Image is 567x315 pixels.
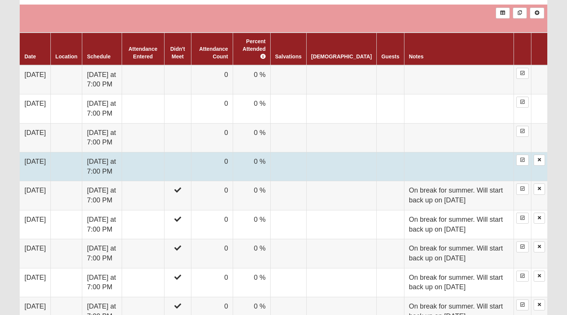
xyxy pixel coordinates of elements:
[516,97,529,108] a: Enter Attendance
[87,53,110,60] a: Schedule
[516,68,529,79] a: Enter Attendance
[20,65,50,94] td: [DATE]
[233,181,270,210] td: 0 %
[82,65,122,94] td: [DATE] at 7:00 PM
[534,271,545,282] a: Delete
[82,210,122,239] td: [DATE] at 7:00 PM
[233,65,270,94] td: 0 %
[306,33,376,65] th: [DEMOGRAPHIC_DATA]
[20,210,50,239] td: [DATE]
[377,33,404,65] th: Guests
[20,268,50,297] td: [DATE]
[191,152,233,181] td: 0
[233,123,270,152] td: 0 %
[513,8,527,19] a: Merge Records into Merge Template
[233,210,270,239] td: 0 %
[20,152,50,181] td: [DATE]
[534,183,545,194] a: Delete
[530,8,544,19] a: Alt+N
[404,210,514,239] td: On break for summer. Will start back up on [DATE]
[516,126,529,137] a: Enter Attendance
[82,181,122,210] td: [DATE] at 7:00 PM
[534,155,545,166] a: Delete
[82,94,122,123] td: [DATE] at 7:00 PM
[20,123,50,152] td: [DATE]
[191,123,233,152] td: 0
[191,181,233,210] td: 0
[233,152,270,181] td: 0 %
[516,299,529,310] a: Enter Attendance
[82,268,122,297] td: [DATE] at 7:00 PM
[409,53,424,60] a: Notes
[24,53,36,60] a: Date
[233,94,270,123] td: 0 %
[404,181,514,210] td: On break for summer. Will start back up on [DATE]
[82,152,122,181] td: [DATE] at 7:00 PM
[191,94,233,123] td: 0
[404,239,514,268] td: On break for summer. Will start back up on [DATE]
[233,268,270,297] td: 0 %
[270,33,306,65] th: Salvations
[82,239,122,268] td: [DATE] at 7:00 PM
[516,155,529,166] a: Enter Attendance
[516,183,529,194] a: Enter Attendance
[243,38,266,60] a: Percent Attended
[20,94,50,123] td: [DATE]
[191,210,233,239] td: 0
[233,239,270,268] td: 0 %
[516,271,529,282] a: Enter Attendance
[20,181,50,210] td: [DATE]
[496,8,510,19] a: Export to Excel
[191,239,233,268] td: 0
[20,239,50,268] td: [DATE]
[534,299,545,310] a: Delete
[534,241,545,252] a: Delete
[534,213,545,224] a: Delete
[170,46,185,60] a: Didn't Meet
[128,46,157,60] a: Attendance Entered
[55,53,77,60] a: Location
[516,213,529,224] a: Enter Attendance
[404,268,514,297] td: On break for summer. Will start back up on [DATE]
[191,268,233,297] td: 0
[82,123,122,152] td: [DATE] at 7:00 PM
[191,65,233,94] td: 0
[199,46,228,60] a: Attendance Count
[516,241,529,252] a: Enter Attendance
